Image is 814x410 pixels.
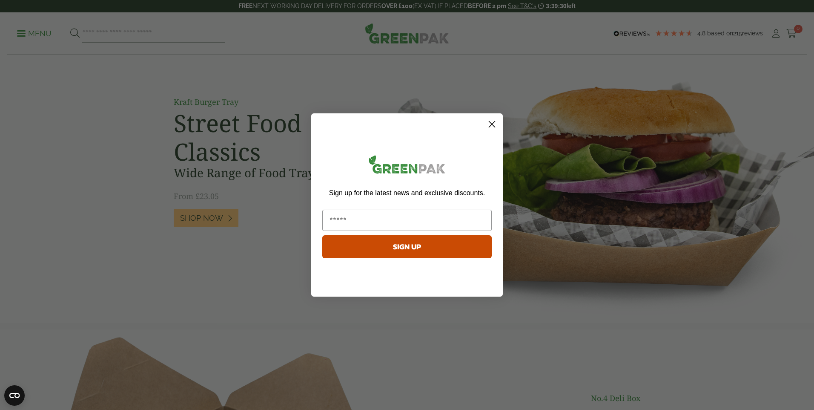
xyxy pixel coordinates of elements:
[322,210,492,231] input: Email
[322,152,492,180] img: greenpak_logo
[484,117,499,132] button: Close dialog
[322,235,492,258] button: SIGN UP
[4,385,25,406] button: Open CMP widget
[329,189,485,196] span: Sign up for the latest news and exclusive discounts.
